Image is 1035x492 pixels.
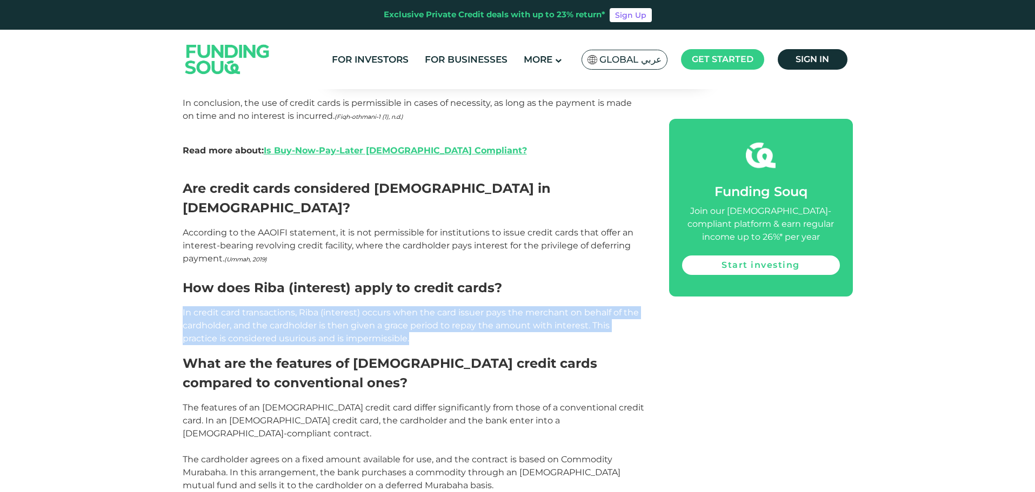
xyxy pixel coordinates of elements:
[183,307,639,343] span: In credit card transactions, Riba (interest) occurs when the card issuer pays the merchant on beh...
[329,51,411,69] a: For Investors
[224,256,267,263] span: (Ummah, 2019)
[193,280,502,295] span: ow does Riba (interest) apply to credit cards?
[682,205,840,244] div: Join our [DEMOGRAPHIC_DATA]-compliant platform & earn regular income up to 26%* per year
[183,180,551,215] span: Are credit cards considered [DEMOGRAPHIC_DATA] in [DEMOGRAPHIC_DATA]?
[587,55,597,64] img: SA Flag
[682,255,840,275] a: Start investing
[183,98,632,121] span: In conclusion, the use of credit cards is permissible in cases of necessity, as long as the payme...
[183,145,527,156] span: Read more about:
[384,9,605,21] div: Exclusive Private Credit deals with up to 23% return*
[524,54,552,65] span: More
[183,227,633,264] span: According to the AAOIFI statement, it is not permissible for institutions to issue credit cards t...
[422,51,510,69] a: For Businesses
[183,280,193,295] span: H
[610,8,652,22] a: Sign Up
[335,113,403,120] span: (Fiqh-othmani-1 (1), n.d.)
[183,355,597,390] span: What are the features of [DEMOGRAPHIC_DATA] credit cards compared to conventional ones?
[692,54,753,64] span: Get started
[746,140,776,170] img: fsicon
[264,145,527,156] a: Is Buy-Now-Pay-Later [DEMOGRAPHIC_DATA] Compliant?
[778,49,847,70] a: Sign in
[715,184,807,199] span: Funding Souq
[599,53,662,66] span: Global عربي
[796,54,829,64] span: Sign in
[175,32,281,86] img: Logo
